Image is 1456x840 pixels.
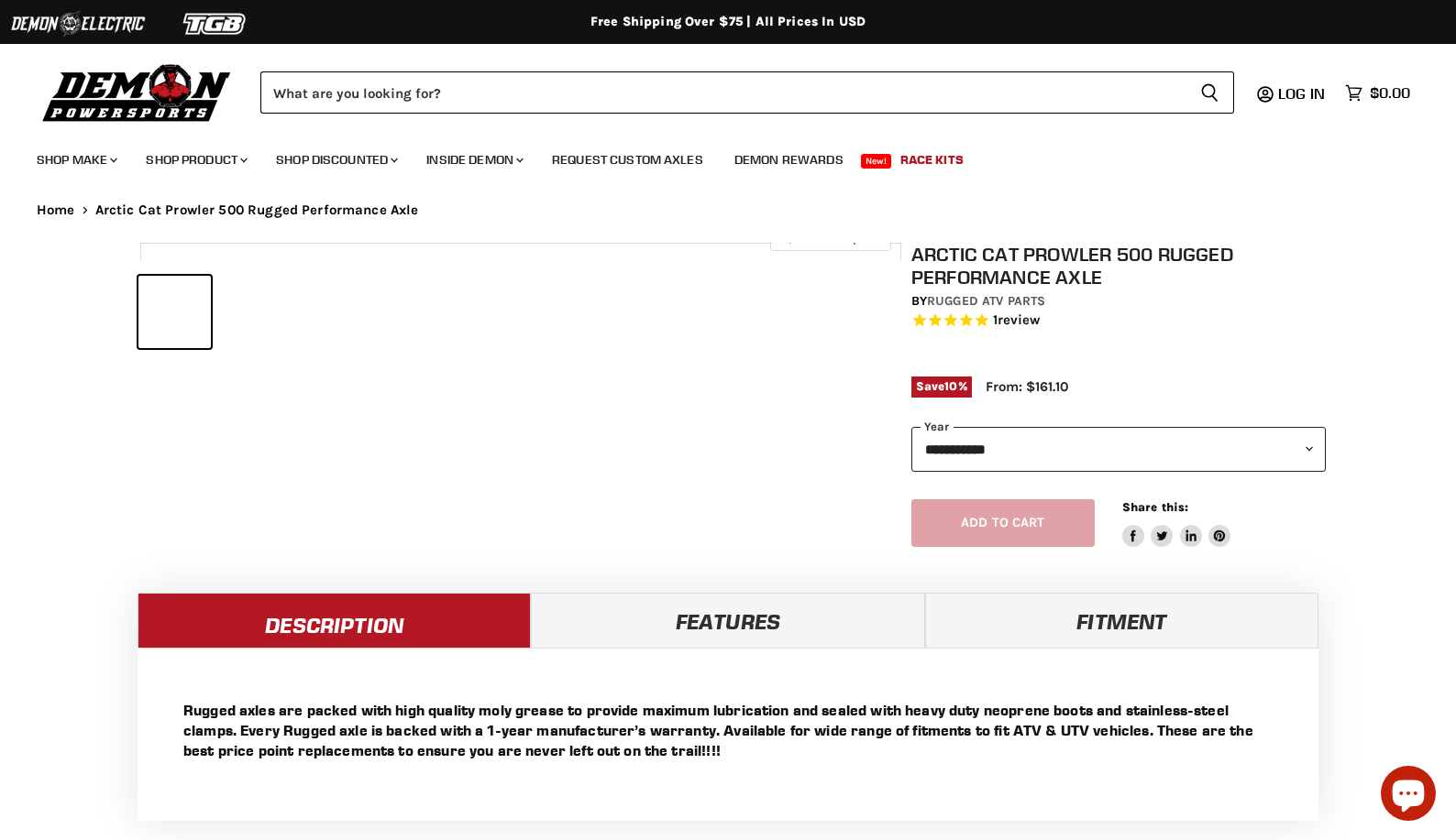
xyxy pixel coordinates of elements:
[911,427,1326,472] select: year
[413,141,535,179] a: Inside Demon
[138,593,531,648] a: Description
[1370,84,1410,102] span: $0.00
[986,378,1068,395] span: From: $161.10
[37,60,237,125] img: Demon Powersports
[998,312,1041,329] span: review
[1122,500,1188,514] span: Share this:
[538,141,717,179] a: Request Custom Axles
[779,231,881,245] span: Click to expand
[37,202,75,218] a: Home
[721,141,857,179] a: Demon Rewards
[911,376,972,397] span: Save %
[944,379,957,393] span: 10
[925,593,1318,648] a: Fitment
[260,71,1186,114] input: Search
[861,154,892,169] span: New!
[95,202,419,218] span: Arctic Cat Prowler 500 Rugged Performance Axle
[1278,84,1325,103] span: Log in
[183,700,1273,760] p: Rugged axles are packed with high quality moly grease to provide maximum lubrication and sealed w...
[531,593,924,648] a: Features
[23,134,1406,179] ul: Main menu
[911,243,1326,289] h1: Arctic Cat Prowler 500 Rugged Performance Axle
[887,141,977,179] a: Race Kits
[1186,71,1234,114] button: Search
[1122,499,1231,548] aside: Share this:
[260,71,1234,114] form: Product
[1375,766,1441,825] inbox-online-store-chat: Shopify online store chat
[911,291,1326,311] div: by
[1336,80,1419,106] a: $0.00
[23,141,128,179] a: Shop Make
[147,6,284,41] img: TGB Logo 2
[138,276,211,348] button: IMAGE thumbnail
[927,293,1045,309] a: Rugged ATV Parts
[9,6,147,41] img: Demon Electric Logo 2
[993,312,1041,329] span: 1 reviews
[911,311,1326,331] span: Rated 5.0 out of 5 stars 1 reviews
[132,141,259,179] a: Shop Product
[262,141,409,179] a: Shop Discounted
[1270,85,1336,102] a: Log in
